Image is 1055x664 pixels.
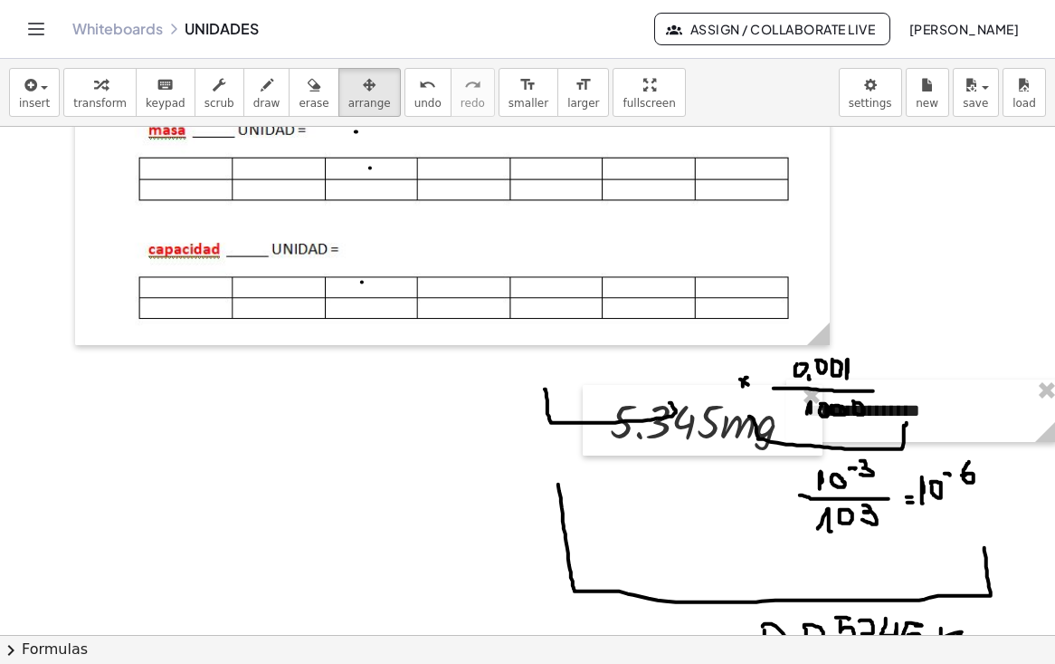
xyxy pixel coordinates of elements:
[19,97,50,110] span: insert
[557,68,609,117] button: format_sizelarger
[9,68,60,117] button: insert
[348,97,391,110] span: arrange
[73,97,127,110] span: transform
[839,68,902,117] button: settings
[499,68,558,117] button: format_sizesmaller
[338,68,401,117] button: arrange
[289,68,338,117] button: erase
[1003,68,1046,117] button: load
[670,21,875,37] span: Assign / Collaborate Live
[575,74,592,96] i: format_size
[916,97,938,110] span: new
[63,68,137,117] button: transform
[204,97,234,110] span: scrub
[849,97,892,110] span: settings
[953,68,999,117] button: save
[136,68,195,117] button: keyboardkeypad
[461,97,485,110] span: redo
[22,14,51,43] button: Toggle navigation
[567,97,599,110] span: larger
[894,13,1033,45] button: [PERSON_NAME]
[146,97,185,110] span: keypad
[253,97,280,110] span: draw
[963,97,988,110] span: save
[908,21,1019,37] span: [PERSON_NAME]
[464,74,481,96] i: redo
[72,20,163,38] a: Whiteboards
[404,68,451,117] button: undoundo
[243,68,290,117] button: draw
[613,68,685,117] button: fullscreen
[414,97,442,110] span: undo
[1012,97,1036,110] span: load
[157,74,174,96] i: keyboard
[654,13,890,45] button: Assign / Collaborate Live
[508,97,548,110] span: smaller
[195,68,244,117] button: scrub
[906,68,949,117] button: new
[451,68,495,117] button: redoredo
[419,74,436,96] i: undo
[623,97,675,110] span: fullscreen
[299,97,328,110] span: erase
[519,74,537,96] i: format_size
